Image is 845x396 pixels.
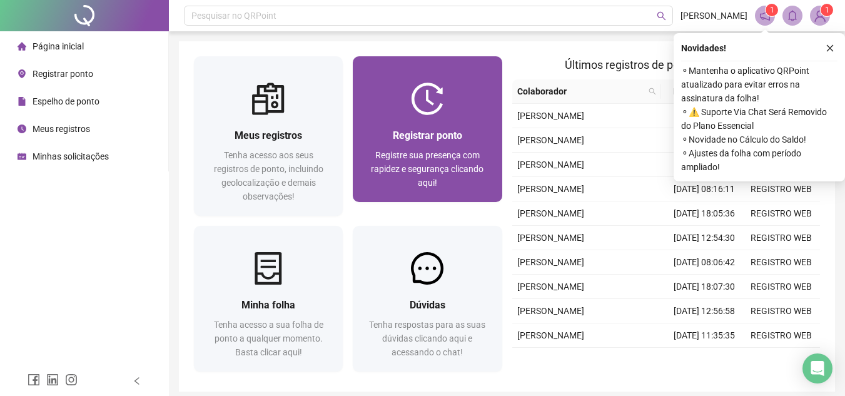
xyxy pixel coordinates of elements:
[33,41,84,51] span: Página inicial
[666,153,743,177] td: [DATE] 11:32:38
[241,299,295,311] span: Minha folha
[743,275,820,299] td: REGISTRO WEB
[133,377,141,385] span: left
[565,58,767,71] span: Últimos registros de ponto sincronizados
[517,330,584,340] span: [PERSON_NAME]
[666,128,743,153] td: [DATE] 12:57:10
[666,84,721,98] span: Data/Hora
[517,135,584,145] span: [PERSON_NAME]
[681,9,747,23] span: [PERSON_NAME]
[371,150,483,188] span: Registre sua presença com rapidez e segurança clicando aqui!
[681,133,837,146] span: ⚬ Novidade no Cálculo do Saldo!
[28,373,40,386] span: facebook
[194,226,343,372] a: Minha folhaTenha acesso a sua folha de ponto a qualquer momento. Basta clicar aqui!
[214,320,323,357] span: Tenha acesso a sua folha de ponto a qualquer momento. Basta clicar aqui!
[194,56,343,216] a: Meus registrosTenha acesso aos seus registros de ponto, incluindo geolocalização e demais observa...
[33,96,99,106] span: Espelho de ponto
[743,201,820,226] td: REGISTRO WEB
[787,10,798,21] span: bell
[666,226,743,250] td: [DATE] 12:54:30
[393,129,462,141] span: Registrar ponto
[825,6,829,14] span: 1
[33,124,90,134] span: Meus registros
[681,105,837,133] span: ⚬ ⚠️ Suporte Via Chat Será Removido do Plano Essencial
[826,44,834,53] span: close
[410,299,445,311] span: Dúvidas
[821,4,833,16] sup: Atualize o seu contato no menu Meus Dados
[666,299,743,323] td: [DATE] 12:56:58
[759,10,771,21] span: notification
[517,160,584,170] span: [PERSON_NAME]
[517,111,584,121] span: [PERSON_NAME]
[666,250,743,275] td: [DATE] 08:06:42
[743,250,820,275] td: REGISTRO WEB
[235,129,302,141] span: Meus registros
[666,104,743,128] td: [DATE] 18:04:56
[46,373,59,386] span: linkedin
[743,299,820,323] td: REGISTRO WEB
[33,151,109,161] span: Minhas solicitações
[666,275,743,299] td: [DATE] 18:07:30
[649,88,656,95] span: search
[681,146,837,174] span: ⚬ Ajustes da folha com período ampliado!
[661,79,736,104] th: Data/Hora
[681,64,837,105] span: ⚬ Mantenha o aplicativo QRPoint atualizado para evitar erros na assinatura da folha!
[18,97,26,106] span: file
[770,6,774,14] span: 1
[517,282,584,292] span: [PERSON_NAME]
[18,152,26,161] span: schedule
[353,56,502,202] a: Registrar pontoRegistre sua presença com rapidez e segurança clicando aqui!
[517,208,584,218] span: [PERSON_NAME]
[517,233,584,243] span: [PERSON_NAME]
[743,348,820,372] td: REGISTRO WEB
[369,320,485,357] span: Tenha respostas para as suas dúvidas clicando aqui e acessando o chat!
[681,41,726,55] span: Novidades !
[666,323,743,348] td: [DATE] 11:35:35
[18,124,26,133] span: clock-circle
[657,11,666,21] span: search
[214,150,323,201] span: Tenha acesso aos seus registros de ponto, incluindo geolocalização e demais observações!
[517,257,584,267] span: [PERSON_NAME]
[666,201,743,226] td: [DATE] 18:05:36
[517,84,644,98] span: Colaborador
[65,373,78,386] span: instagram
[18,42,26,51] span: home
[353,226,502,372] a: DúvidasTenha respostas para as suas dúvidas clicando aqui e acessando o chat!
[517,184,584,194] span: [PERSON_NAME]
[666,348,743,372] td: [DATE] 08:15:50
[517,306,584,316] span: [PERSON_NAME]
[18,69,26,78] span: environment
[646,82,659,101] span: search
[802,353,832,383] div: Open Intercom Messenger
[666,177,743,201] td: [DATE] 08:16:11
[743,323,820,348] td: REGISTRO WEB
[743,177,820,201] td: REGISTRO WEB
[33,69,93,79] span: Registrar ponto
[811,6,829,25] img: 84494
[743,226,820,250] td: REGISTRO WEB
[766,4,778,16] sup: 1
